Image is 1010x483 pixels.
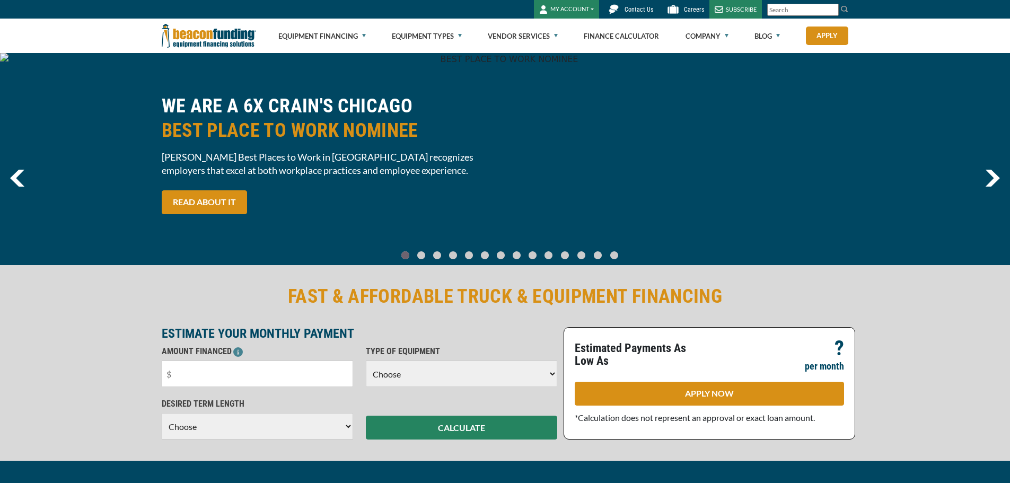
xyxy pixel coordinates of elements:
[558,251,572,260] a: Go To Slide 10
[10,170,24,187] img: Left Navigator
[366,416,557,440] button: CALCULATE
[835,342,844,355] p: ?
[366,345,557,358] p: TYPE OF EQUIPMENT
[684,6,704,13] span: Careers
[415,251,428,260] a: Go To Slide 1
[162,345,353,358] p: AMOUNT FINANCED
[985,170,1000,187] img: Right Navigator
[162,94,499,143] h2: WE ARE A 6X CRAIN'S CHICAGO
[575,382,844,406] a: APPLY NOW
[495,251,507,260] a: Go To Slide 6
[511,251,523,260] a: Go To Slide 7
[162,361,353,387] input: $
[575,342,703,367] p: Estimated Payments As Low As
[162,284,849,309] h2: FAST & AFFORDABLE TRUCK & EQUIPMENT FINANCING
[162,19,256,53] img: Beacon Funding Corporation logo
[591,251,604,260] a: Go To Slide 12
[767,4,839,16] input: Search
[463,251,476,260] a: Go To Slide 4
[575,251,588,260] a: Go To Slide 11
[985,170,1000,187] a: next
[447,251,460,260] a: Go To Slide 3
[608,251,621,260] a: Go To Slide 13
[584,19,659,53] a: Finance Calculator
[162,151,499,177] span: [PERSON_NAME] Best Places to Work in [GEOGRAPHIC_DATA] recognizes employers that excel at both wo...
[686,19,728,53] a: Company
[278,19,366,53] a: Equipment Financing
[754,19,780,53] a: Blog
[805,360,844,373] p: per month
[806,27,848,45] a: Apply
[828,6,836,14] a: Clear search text
[162,118,499,143] span: BEST PLACE TO WORK NOMINEE
[526,251,539,260] a: Go To Slide 8
[575,412,815,423] span: *Calculation does not represent an approval or exact loan amount.
[399,251,412,260] a: Go To Slide 0
[392,19,462,53] a: Equipment Types
[162,190,247,214] a: READ ABOUT IT
[840,5,849,13] img: Search
[431,251,444,260] a: Go To Slide 2
[162,327,557,340] p: ESTIMATE YOUR MONTHLY PAYMENT
[542,251,555,260] a: Go To Slide 9
[479,251,491,260] a: Go To Slide 5
[162,398,353,410] p: DESIRED TERM LENGTH
[488,19,558,53] a: Vendor Services
[625,6,653,13] span: Contact Us
[10,170,24,187] a: previous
